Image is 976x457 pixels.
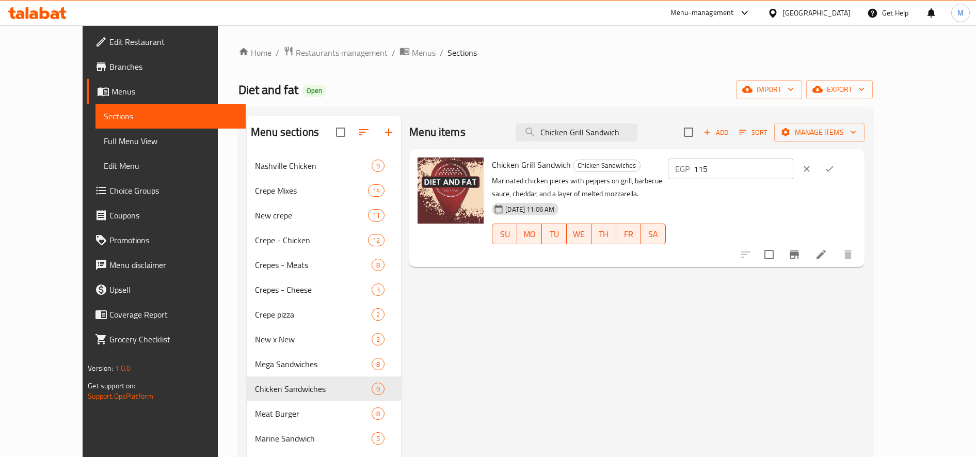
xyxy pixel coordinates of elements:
a: Sections [95,104,246,129]
span: Crepe - Chicken [255,234,368,246]
button: TH [591,224,616,244]
button: Sort [737,124,770,140]
span: Upsell [109,283,237,296]
button: MO [517,224,542,244]
span: Menu disclaimer [109,259,237,271]
div: items [372,160,385,172]
p: Marinated chicken pieces with peppers on grill, barbecue sauce, cheddar, and a layer of melted mo... [492,175,665,200]
span: 8 [372,260,384,270]
span: 1.0.0 [115,361,131,375]
span: Marine Sandwich [255,432,372,445]
div: Chicken Sandwiches [255,383,372,395]
span: 11 [369,211,384,220]
span: 8 [372,359,384,369]
h2: Menu sections [251,124,319,140]
div: Meat Burger8 [247,401,401,426]
span: Crepe pizza [255,308,372,321]
span: 9 [372,161,384,171]
div: Crepe pizza2 [247,302,401,327]
span: Edit Restaurant [109,36,237,48]
span: Sections [447,46,477,59]
a: Menus [399,46,436,59]
div: Crepe - Chicken12 [247,228,401,253]
span: 12 [369,235,384,245]
span: Crepes - Cheese [255,283,372,296]
span: Crepes - Meats [255,259,372,271]
li: / [276,46,279,59]
button: Branch-specific-item [782,242,807,267]
a: Support.OpsPlatform [88,389,153,403]
span: Select to update [758,244,780,265]
a: Promotions [87,228,246,253]
div: Marine Sandwich5 [247,426,401,451]
span: Coupons [109,209,237,222]
button: delete [836,242,860,267]
div: Chicken Sandwiches9 [247,376,401,401]
button: export [806,80,873,99]
span: Menus [111,85,237,98]
div: items [368,209,385,222]
span: MO [521,227,538,242]
li: / [392,46,395,59]
span: Mega Sandwiches [255,358,372,370]
span: Grocery Checklist [109,333,237,345]
span: Full Menu View [104,135,237,147]
span: Sections [104,110,237,122]
div: Crepe Mixes14 [247,178,401,203]
div: Crepes - Cheese3 [247,277,401,302]
span: Crepe Mixes [255,184,368,197]
a: Menus [87,79,246,104]
a: Grocery Checklist [87,327,246,352]
span: 2 [372,335,384,344]
a: Coupons [87,203,246,228]
span: 3 [372,285,384,295]
div: New x New2 [247,327,401,352]
a: Edit Restaurant [87,29,246,54]
div: Menu-management [670,7,734,19]
span: New crepe [255,209,368,222]
span: Promotions [109,234,237,246]
span: Chicken Grill Sandwich [492,157,571,172]
a: Branches [87,54,246,79]
img: Chicken Grill Sandwich [418,157,484,224]
h2: Menu items [409,124,466,140]
a: Home [238,46,271,59]
span: 2 [372,310,384,320]
button: TU [542,224,567,244]
a: Upsell [87,277,246,302]
button: SA [641,224,666,244]
span: Diet and fat [238,78,298,101]
span: Nashville Chicken [255,160,372,172]
span: TH [596,227,612,242]
div: items [372,432,385,445]
span: Add [702,127,730,138]
span: FR [620,227,637,242]
span: New x New [255,333,372,345]
button: ok [818,157,841,180]
span: TU [546,227,563,242]
span: Sort [739,127,767,138]
span: Select section [678,121,699,143]
div: items [372,283,385,296]
span: Version: [88,361,113,375]
button: SU [492,224,517,244]
span: import [744,83,794,96]
span: 8 [372,409,384,419]
div: items [372,407,385,420]
a: Full Menu View [95,129,246,153]
span: Menus [412,46,436,59]
span: [DATE] 11:06 AM [501,204,558,214]
span: Manage items [782,126,856,139]
div: items [368,184,385,197]
div: Nashville Chicken9 [247,153,401,178]
button: FR [616,224,641,244]
span: Choice Groups [109,184,237,197]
